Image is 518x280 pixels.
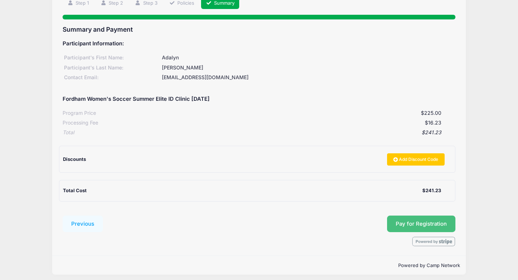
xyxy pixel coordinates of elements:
h3: Summary and Payment [63,26,455,33]
button: Previous [63,216,103,232]
div: Contact Email: [63,74,161,81]
div: $16.23 [98,119,441,127]
div: Participant's Last Name: [63,64,161,72]
h5: Fordham Women's Soccer Summer Elite ID Clinic [DATE] [63,96,210,103]
div: Adalyn [161,54,455,62]
button: Pay for Registration [387,216,455,232]
h5: Participant Information: [63,41,455,47]
div: [EMAIL_ADDRESS][DOMAIN_NAME] [161,74,455,81]
div: $241.23 [422,187,441,194]
div: Program Price [63,109,96,117]
div: Total [63,129,74,136]
div: Total Cost [63,187,422,194]
span: $225.00 [421,110,441,116]
span: Discounts [63,156,86,162]
a: Add Discount Code [387,153,445,166]
span: Pay for Registration [396,221,447,227]
div: Participant's First Name: [63,54,161,62]
p: Powered by Camp Network [58,262,460,269]
div: $241.23 [74,129,441,136]
div: Processing Fee [63,119,98,127]
div: [PERSON_NAME] [161,64,455,72]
